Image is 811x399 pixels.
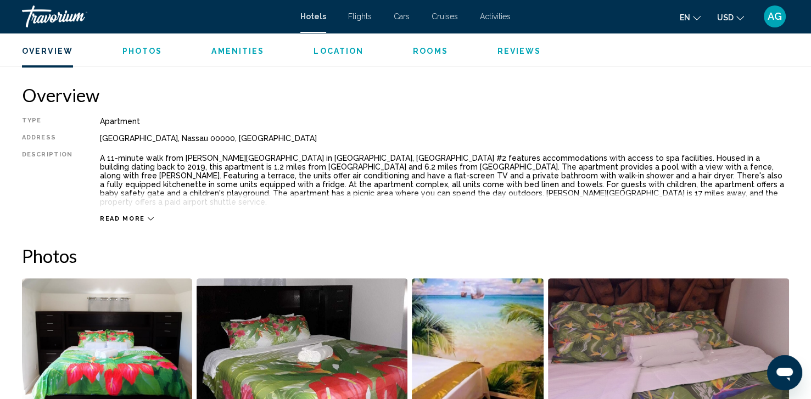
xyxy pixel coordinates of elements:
[497,47,541,55] span: Reviews
[211,47,264,55] span: Amenities
[680,13,690,22] span: en
[22,46,73,56] button: Overview
[100,215,145,222] span: Read more
[122,47,163,55] span: Photos
[100,154,789,206] p: A 11-minute walk from [PERSON_NAME][GEOGRAPHIC_DATA] in [GEOGRAPHIC_DATA], [GEOGRAPHIC_DATA] #2 f...
[760,5,789,28] button: User Menu
[122,46,163,56] button: Photos
[413,47,448,55] span: Rooms
[22,151,72,209] div: Description
[100,215,154,223] button: Read more
[717,13,734,22] span: USD
[22,245,789,267] h2: Photos
[767,355,802,390] iframe: Button to launch messaging window
[100,117,789,126] div: Apartment
[497,46,541,56] button: Reviews
[314,47,363,55] span: Location
[22,5,289,27] a: Travorium
[314,46,363,56] button: Location
[480,12,511,21] a: Activities
[22,117,72,126] div: Type
[100,134,789,143] div: [GEOGRAPHIC_DATA], Nassau 00000, [GEOGRAPHIC_DATA]
[22,84,789,106] h2: Overview
[394,12,410,21] a: Cars
[717,9,744,25] button: Change currency
[348,12,372,21] a: Flights
[22,47,73,55] span: Overview
[22,134,72,143] div: Address
[680,9,701,25] button: Change language
[211,46,264,56] button: Amenities
[768,11,782,22] span: AG
[300,12,326,21] a: Hotels
[432,12,458,21] a: Cruises
[413,46,448,56] button: Rooms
